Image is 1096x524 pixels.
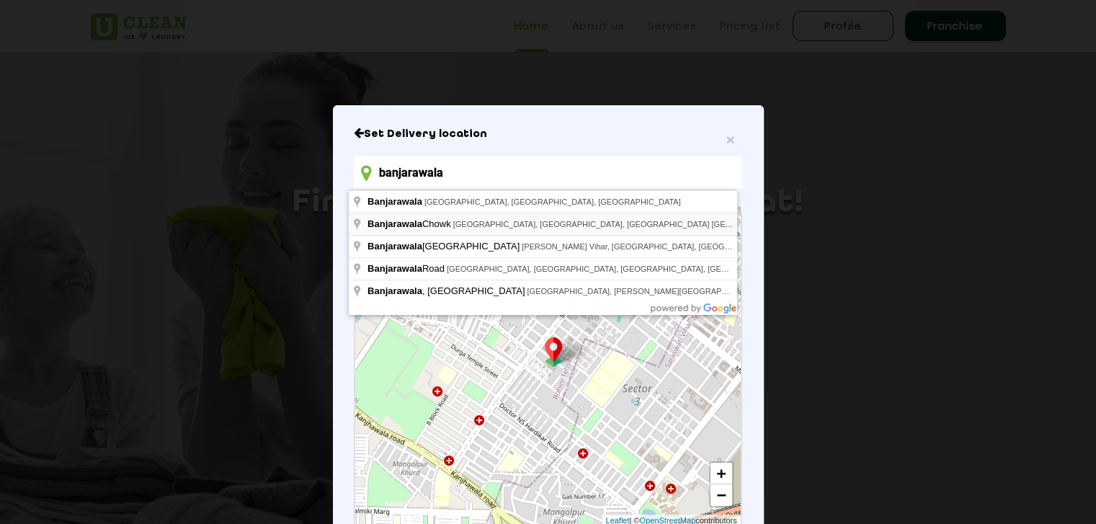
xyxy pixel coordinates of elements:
span: Banjarawala [367,218,422,229]
span: Chowk [367,218,453,229]
button: Close [726,132,734,147]
span: Banjarawala [367,196,422,207]
span: Road [367,263,447,274]
span: [GEOGRAPHIC_DATA], [GEOGRAPHIC_DATA], [GEOGRAPHIC_DATA], [GEOGRAPHIC_DATA] [447,265,790,273]
input: Enter location [354,156,741,189]
span: Banjarawala [367,241,422,252]
span: × [726,131,734,148]
span: , [GEOGRAPHIC_DATA] [367,285,527,296]
span: [GEOGRAPHIC_DATA] [367,241,522,252]
a: Zoom in [710,463,732,484]
span: [PERSON_NAME] Vihar, [GEOGRAPHIC_DATA], [GEOGRAPHIC_DATA], [GEOGRAPHIC_DATA], [GEOGRAPHIC_DATA] [522,242,955,251]
span: Banjarawala [367,263,422,274]
span: [GEOGRAPHIC_DATA], [GEOGRAPHIC_DATA], [GEOGRAPHIC_DATA] [GEOGRAPHIC_DATA], [GEOGRAPHIC_DATA] [453,220,881,228]
a: Zoom out [710,484,732,506]
h6: Close [354,127,741,141]
span: Banjarawala [367,285,422,296]
span: [GEOGRAPHIC_DATA], [GEOGRAPHIC_DATA], [GEOGRAPHIC_DATA] [424,197,681,206]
